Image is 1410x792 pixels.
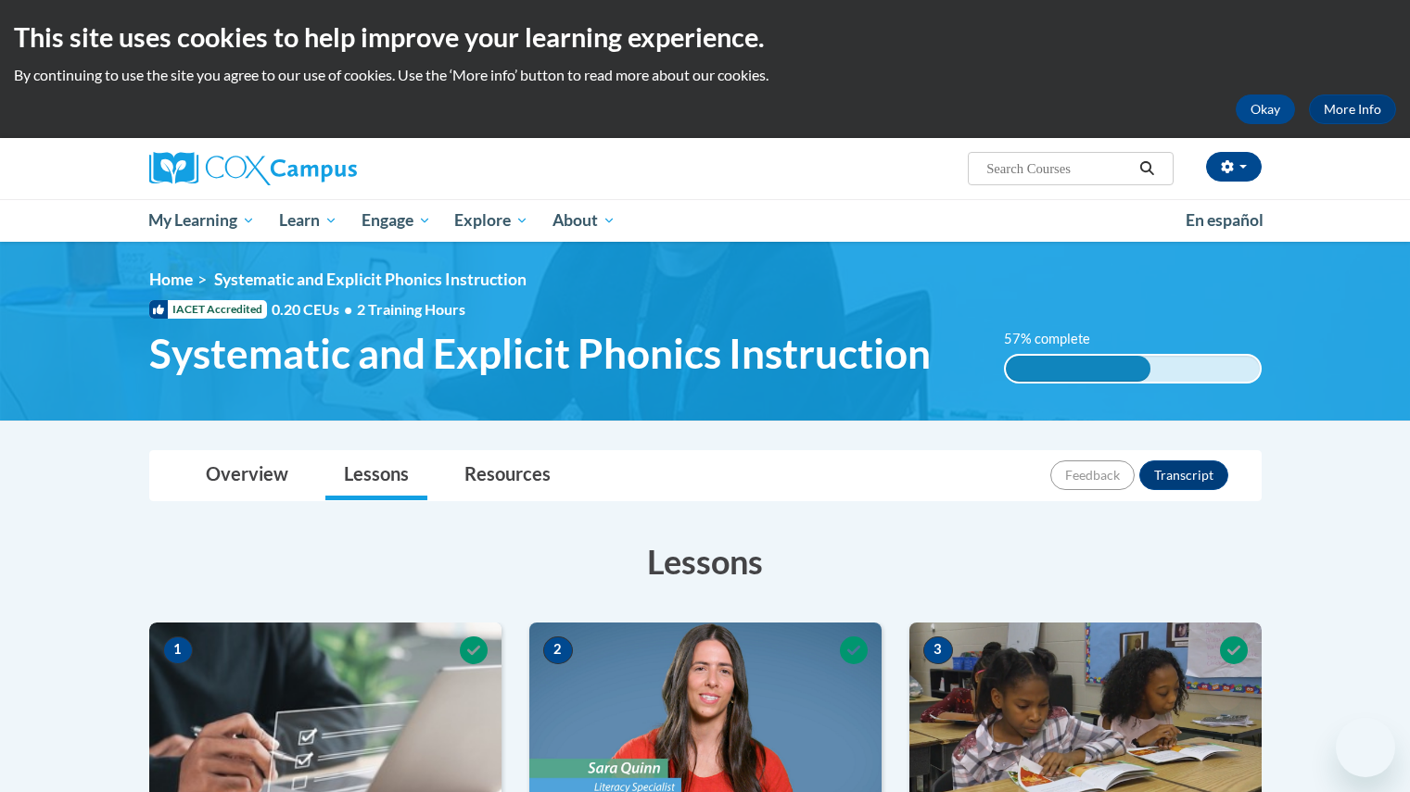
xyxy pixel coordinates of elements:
span: My Learning [148,209,255,232]
span: About [553,209,616,232]
span: Systematic and Explicit Phonics Instruction [149,329,931,378]
button: Feedback [1050,460,1135,490]
button: Okay [1236,94,1295,124]
span: • [344,300,352,318]
input: Search Courses [984,157,1133,180]
a: Engage [349,199,443,242]
a: Learn [267,199,349,242]
p: By continuing to use the site you agree to our use of cookies. Use the ‘More info’ button to read... [14,65,1396,85]
iframe: Close message [1206,673,1243,710]
div: 57% complete [1006,356,1150,382]
a: Explore [442,199,540,242]
h3: Lessons [149,538,1262,585]
div: Main menu [121,199,1289,242]
iframe: Button to launch messaging window [1336,718,1395,777]
a: En español [1174,201,1276,240]
a: Lessons [325,451,427,500]
span: Engage [362,209,431,232]
span: 1 [163,636,193,664]
a: Home [149,270,193,289]
span: 3 [923,636,953,664]
span: Systematic and Explicit Phonics Instruction [214,270,527,289]
h2: This site uses cookies to help improve your learning experience. [14,19,1396,56]
button: Account Settings [1206,152,1262,182]
span: 0.20 CEUs [272,299,357,320]
span: 2 [543,636,573,664]
span: 2 Training Hours [357,300,465,318]
span: Learn [279,209,337,232]
span: Explore [454,209,528,232]
img: Cox Campus [149,152,357,185]
span: En español [1186,210,1264,230]
button: Search [1133,157,1161,180]
a: Cox Campus [149,152,502,185]
a: Overview [187,451,307,500]
a: My Learning [137,199,268,242]
span: IACET Accredited [149,300,267,319]
a: Resources [446,451,569,500]
a: About [540,199,628,242]
label: 57% complete [1004,329,1111,349]
a: More Info [1309,94,1396,124]
button: Transcript [1139,460,1228,490]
